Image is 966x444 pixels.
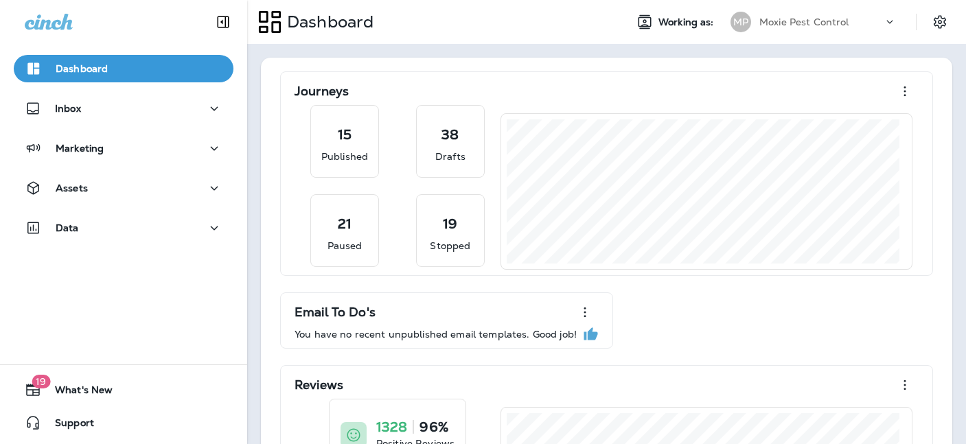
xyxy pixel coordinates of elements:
span: Working as: [658,16,717,28]
p: Published [321,150,368,163]
p: 19 [443,217,457,231]
button: Data [14,214,233,242]
button: Marketing [14,135,233,162]
p: 15 [338,128,352,141]
p: Data [56,222,79,233]
button: 19What's New [14,376,233,404]
p: Marketing [56,143,104,154]
p: Reviews [295,378,343,392]
p: 38 [441,128,459,141]
p: Assets [56,183,88,194]
p: 21 [338,217,352,231]
button: Assets [14,174,233,202]
button: Settings [928,10,952,34]
button: Dashboard [14,55,233,82]
p: 1328 [376,420,408,434]
p: 96% [419,420,448,434]
p: Dashboard [281,12,373,32]
p: Drafts [435,150,465,163]
span: What's New [41,384,113,401]
p: Moxie Pest Control [759,16,849,27]
p: Inbox [55,103,81,114]
span: 19 [32,375,50,388]
p: Journeys [295,84,349,98]
p: Paused [327,239,363,253]
button: Collapse Sidebar [204,8,242,36]
button: Support [14,409,233,436]
p: Email To Do's [295,305,376,319]
p: Stopped [430,239,470,253]
p: Dashboard [56,63,108,74]
button: Inbox [14,95,233,122]
div: MP [731,12,751,32]
span: Support [41,417,94,434]
p: You have no recent unpublished email templates. Good job! [295,329,577,340]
